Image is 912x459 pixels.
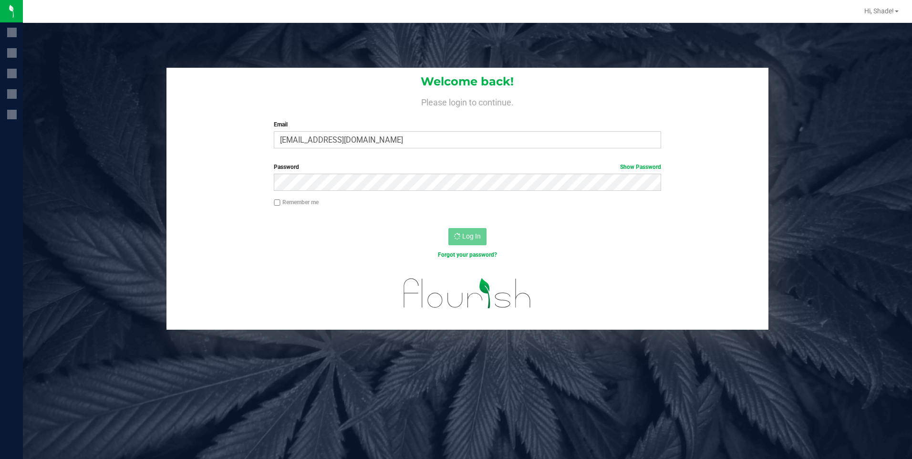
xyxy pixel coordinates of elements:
[864,7,894,15] span: Hi, Shade!
[274,164,299,170] span: Password
[166,95,769,107] h4: Please login to continue.
[274,199,280,206] input: Remember me
[274,198,319,207] label: Remember me
[620,164,661,170] a: Show Password
[438,251,497,258] a: Forgot your password?
[166,75,769,88] h1: Welcome back!
[392,269,543,318] img: flourish_logo.svg
[274,120,661,129] label: Email
[462,232,481,240] span: Log In
[448,228,487,245] button: Log In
